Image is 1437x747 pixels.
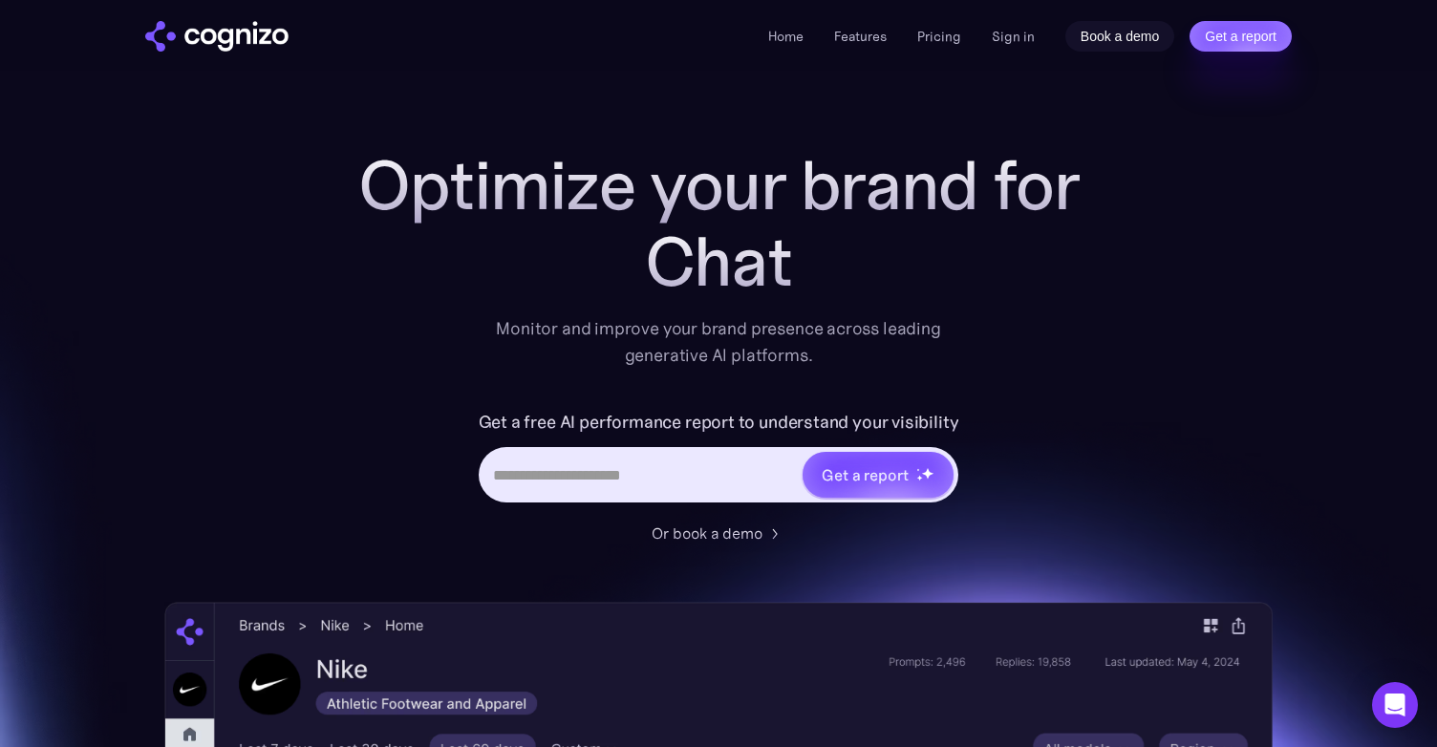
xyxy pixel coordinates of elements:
a: Or book a demo [652,522,785,544]
div: Get a report [822,463,908,486]
img: star [916,468,919,471]
a: Pricing [917,28,961,45]
a: Book a demo [1065,21,1175,52]
a: Get a report [1190,21,1292,52]
div: Open Intercom Messenger [1372,682,1418,728]
form: Hero URL Input Form [479,407,959,512]
img: cognizo logo [145,21,289,52]
img: star [921,467,933,480]
a: Get a reportstarstarstar [801,450,955,500]
img: star [916,475,923,481]
div: Or book a demo [652,522,762,544]
h1: Optimize your brand for [336,147,1101,224]
a: Features [834,28,887,45]
div: Chat [336,224,1101,300]
a: home [145,21,289,52]
a: Home [768,28,804,45]
label: Get a free AI performance report to understand your visibility [479,407,959,438]
a: Sign in [992,25,1035,48]
div: Monitor and improve your brand presence across leading generative AI platforms. [483,315,954,369]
